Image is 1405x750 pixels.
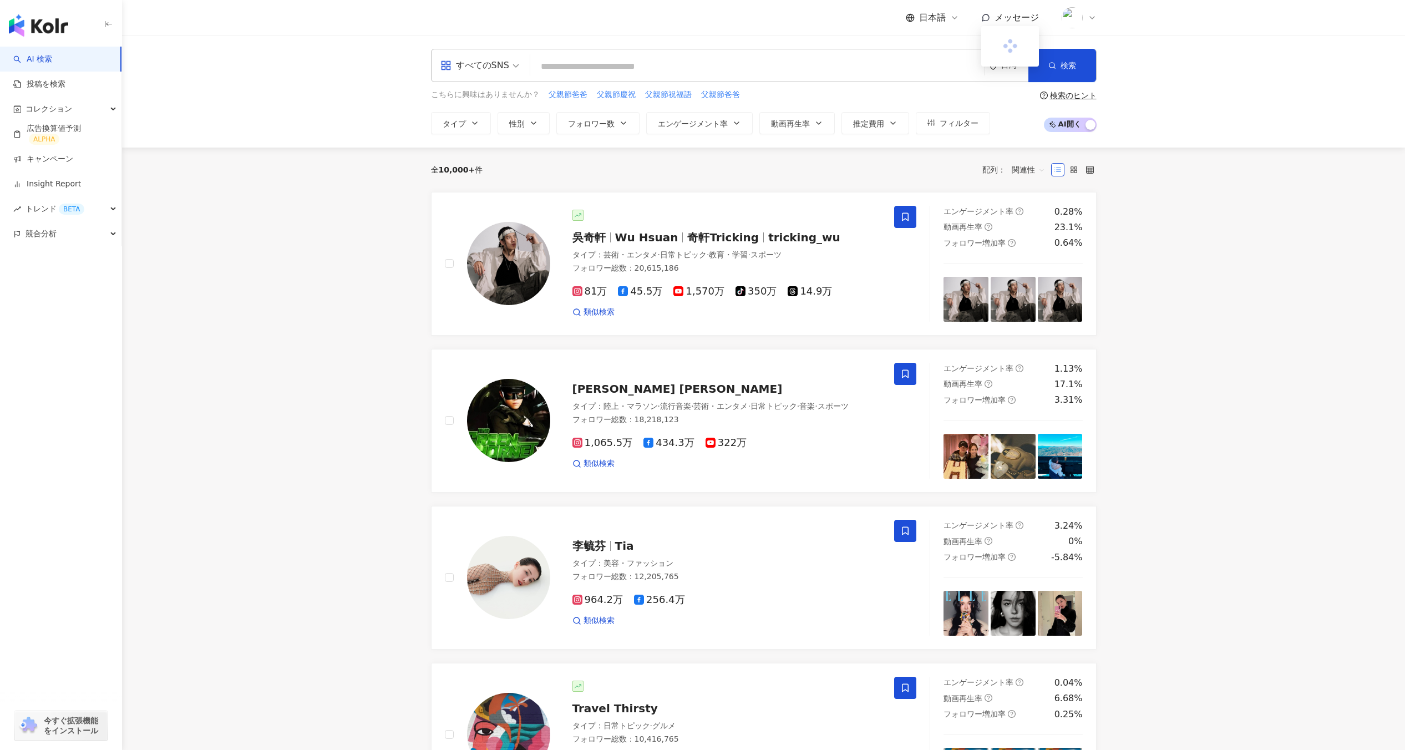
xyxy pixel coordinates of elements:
[572,594,623,606] span: 964.2万
[944,364,1013,373] span: エンゲージメント率
[498,112,550,134] button: 性別
[736,286,777,297] span: 350万
[646,112,753,134] button: エンゲージメント率
[1054,221,1083,234] div: 23.1%
[556,112,640,134] button: フォロワー数
[584,458,615,469] span: 類似検索
[59,204,84,215] div: BETA
[584,307,615,318] span: 類似検索
[1038,591,1083,636] img: post-image
[944,537,982,546] span: 動画再生率
[13,123,113,145] a: 広告換算値予測ALPHA
[603,250,658,259] span: 芸術・エンタメ
[815,402,817,411] span: ·
[584,615,615,626] span: 類似検索
[944,553,1006,561] span: フォロワー増加率
[1008,710,1016,718] span: question-circle
[944,710,1006,718] span: フォロワー増加率
[701,89,740,101] button: 父親節爸爸
[440,57,509,74] div: すべてのSNS
[615,231,678,244] span: Wu Hsuan
[944,396,1006,404] span: フォロワー増加率
[944,521,1013,530] span: エンゲージメント率
[658,119,728,128] span: エンゲージメント率
[572,414,881,425] div: フォロワー総数 ： 18,218,123
[818,402,849,411] span: スポーツ
[26,196,84,221] span: トレンド
[643,437,694,449] span: 434.3万
[1054,394,1083,406] div: 3.31%
[1054,520,1083,532] div: 3.24%
[853,119,884,128] span: 推定費用
[748,250,750,259] span: ·
[572,382,783,396] span: [PERSON_NAME] [PERSON_NAME]
[750,250,782,259] span: スポーツ
[431,112,491,134] button: タイプ
[707,250,709,259] span: ·
[572,721,881,732] div: タイプ ：
[603,721,650,730] span: 日常トピック
[1016,364,1023,372] span: question-circle
[706,437,747,449] span: 322万
[26,221,57,246] span: 競合分析
[701,89,740,100] span: 父親節爸爸
[788,286,832,297] span: 14.9万
[673,286,724,297] span: 1,570万
[645,89,692,101] button: 父親節祝福語
[549,89,587,100] span: 父親節爸爸
[431,506,1097,650] a: KOL Avatar李毓芬Tiaタイプ：美容・ファッションフォロワー総数：12,205,765964.2万256.4万類似検索エンゲージメント率question-circle3.24%動画再生率...
[985,537,992,545] span: question-circle
[797,402,799,411] span: ·
[1054,708,1083,721] div: 0.25%
[944,277,988,322] img: post-image
[572,702,658,715] span: Travel Thirsty
[13,205,21,213] span: rise
[1016,678,1023,686] span: question-circle
[548,89,588,101] button: 父親節爸爸
[1016,521,1023,529] span: question-circle
[1054,363,1083,375] div: 1.13%
[443,119,466,128] span: タイプ
[1054,677,1083,689] div: 0.04%
[916,112,990,134] button: フィルター
[1038,434,1083,479] img: post-image
[13,79,65,90] a: 投稿を検索
[618,286,662,297] span: 45.5万
[1038,277,1083,322] img: post-image
[634,594,685,606] span: 256.4万
[1054,206,1083,218] div: 0.28%
[44,716,104,736] span: 今すぐ拡張機能をインストール
[1050,91,1097,100] div: 検索のヒント
[1054,237,1083,249] div: 0.64%
[13,54,52,65] a: searchAI 検索
[944,678,1013,687] span: エンゲージメント率
[440,60,452,71] span: appstore
[768,231,840,244] span: tricking_wu
[748,402,750,411] span: ·
[658,250,660,259] span: ·
[615,539,634,553] span: Tia
[572,539,606,553] span: 李毓芬
[1068,535,1082,548] div: 0%
[431,349,1097,493] a: KOL Avatar[PERSON_NAME] [PERSON_NAME]タイプ：陸上・マラソン·流行音楽·芸術・エンタメ·日常トピック·音楽·スポーツフォロワー総数：18,218,1231,0...
[660,250,707,259] span: 日常トピック
[919,12,946,24] span: 日本語
[18,717,39,734] img: chrome extension
[944,222,982,231] span: 動画再生率
[439,165,475,174] span: 10,000+
[572,558,881,569] div: タイプ ：
[799,402,815,411] span: 音楽
[645,89,692,100] span: 父親節祝福語
[693,402,748,411] span: 芸術・エンタメ
[572,286,607,297] span: 81万
[709,250,748,259] span: 教育・学習
[467,379,550,462] img: KOL Avatar
[1008,396,1016,404] span: question-circle
[985,694,992,702] span: question-circle
[1028,49,1096,82] button: 検索
[982,161,1051,179] div: 配列：
[13,179,81,190] a: Insight Report
[995,12,1039,23] span: メッセージ
[985,380,992,388] span: question-circle
[572,734,881,745] div: フォロワー総数 ： 10,416,765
